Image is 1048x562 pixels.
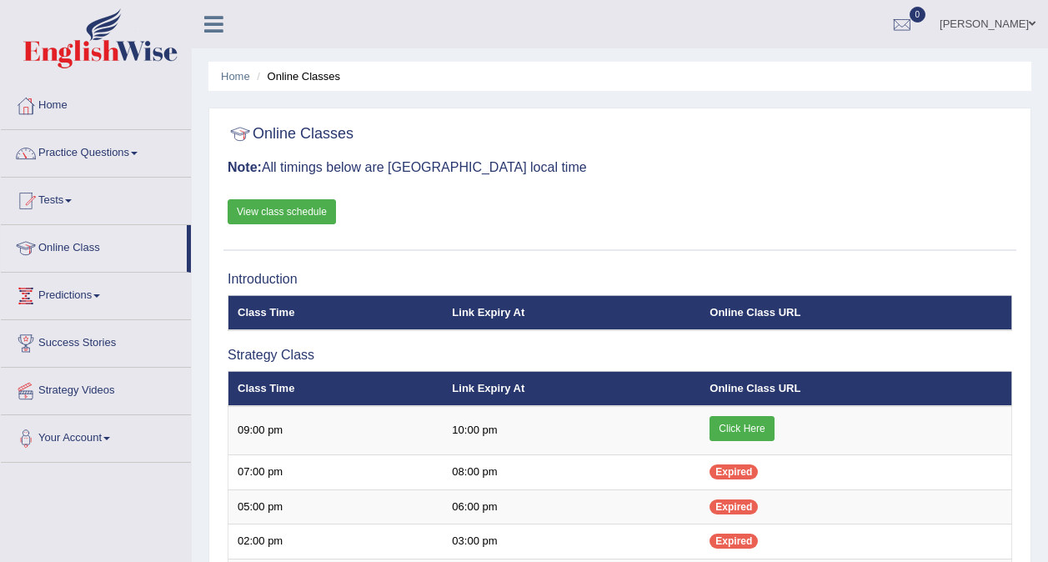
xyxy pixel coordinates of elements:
[443,295,700,330] th: Link Expiry At
[228,348,1012,363] h3: Strategy Class
[710,534,758,549] span: Expired
[221,70,250,83] a: Home
[1,225,187,267] a: Online Class
[443,524,700,559] td: 03:00 pm
[1,273,191,314] a: Predictions
[228,122,354,147] h2: Online Classes
[1,368,191,409] a: Strategy Videos
[228,199,336,224] a: View class schedule
[228,160,262,174] b: Note:
[443,489,700,524] td: 06:00 pm
[253,68,340,84] li: Online Classes
[228,489,444,524] td: 05:00 pm
[228,295,444,330] th: Class Time
[228,371,444,406] th: Class Time
[910,7,926,23] span: 0
[710,464,758,479] span: Expired
[443,371,700,406] th: Link Expiry At
[443,455,700,490] td: 08:00 pm
[710,416,774,441] a: Click Here
[443,406,700,455] td: 10:00 pm
[1,83,191,124] a: Home
[700,295,1011,330] th: Online Class URL
[228,272,1012,287] h3: Introduction
[228,455,444,490] td: 07:00 pm
[1,415,191,457] a: Your Account
[1,320,191,362] a: Success Stories
[228,160,1012,175] h3: All timings below are [GEOGRAPHIC_DATA] local time
[710,499,758,514] span: Expired
[228,406,444,455] td: 09:00 pm
[700,371,1011,406] th: Online Class URL
[1,130,191,172] a: Practice Questions
[228,524,444,559] td: 02:00 pm
[1,178,191,219] a: Tests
